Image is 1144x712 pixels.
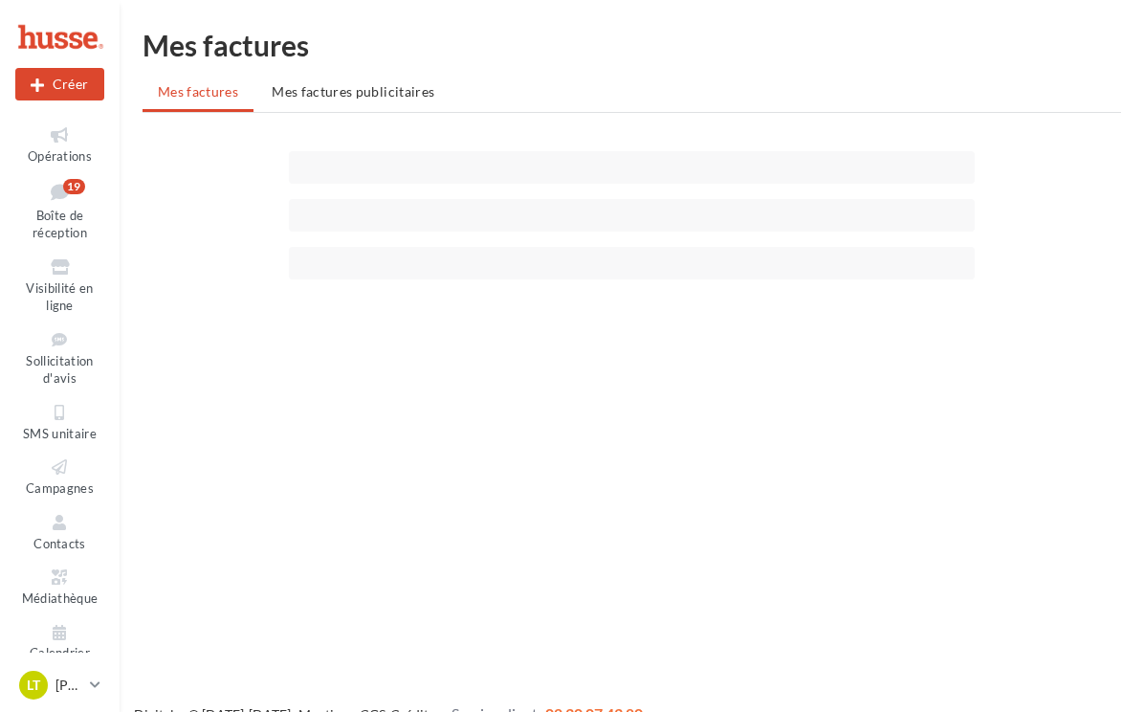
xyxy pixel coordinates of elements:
span: Boîte de réception [33,208,87,241]
a: Calendrier [15,618,104,665]
span: Opérations [28,148,92,164]
span: Médiathèque [22,590,99,606]
a: Visibilité en ligne [15,253,104,318]
a: Sollicitation d'avis [15,325,104,390]
span: Mes factures publicitaires [272,83,434,100]
span: Calendrier [30,646,90,661]
span: Contacts [33,536,86,551]
a: Campagnes [15,453,104,500]
div: 19 [63,179,85,194]
span: Sollicitation d'avis [26,353,93,387]
h1: Mes factures [143,31,1121,59]
a: Médiathèque [15,563,104,610]
a: SMS unitaire [15,398,104,445]
a: Boîte de réception19 [15,175,104,245]
button: Créer [15,68,104,100]
span: SMS unitaire [23,426,97,441]
span: Visibilité en ligne [26,280,93,314]
a: Contacts [15,508,104,555]
span: Campagnes [26,480,94,496]
p: [PERSON_NAME] & [PERSON_NAME] [55,676,82,695]
div: Nouvelle campagne [15,68,104,100]
a: Lt [PERSON_NAME] & [PERSON_NAME] [15,667,104,703]
a: Opérations [15,121,104,167]
span: Lt [27,676,40,695]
